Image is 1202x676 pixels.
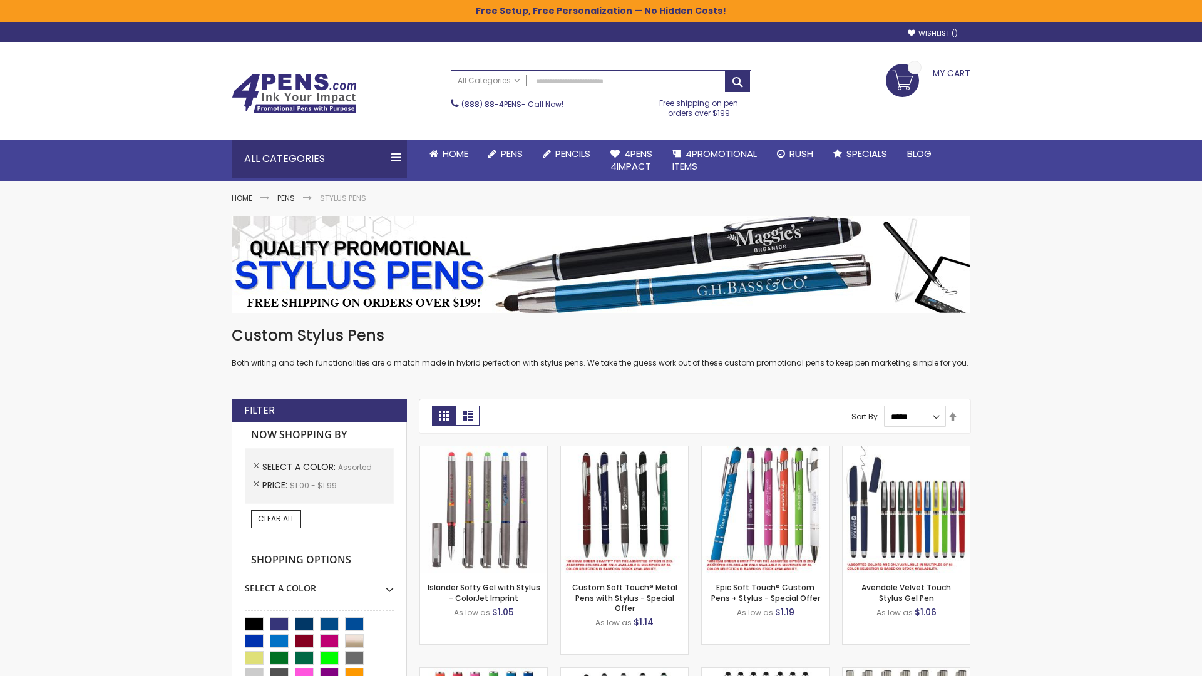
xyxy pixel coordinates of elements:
[338,462,372,473] span: Assorted
[572,582,677,613] a: Custom Soft Touch® Metal Pens with Stylus - Special Offer
[420,446,547,456] a: Islander Softy Gel with Stylus - ColorJet Imprint-Assorted
[501,147,523,160] span: Pens
[478,140,533,168] a: Pens
[843,446,970,573] img: Avendale Velvet Touch Stylus Gel Pen-Assorted
[915,606,937,618] span: $1.06
[419,140,478,168] a: Home
[232,325,970,346] h1: Custom Stylus Pens
[320,193,366,203] strong: Stylus Pens
[846,147,887,160] span: Specials
[737,607,773,618] span: As low as
[843,446,970,456] a: Avendale Velvet Touch Stylus Gel Pen-Assorted
[245,573,394,595] div: Select A Color
[702,446,829,456] a: 4P-MS8B-Assorted
[876,607,913,618] span: As low as
[428,582,540,603] a: Islander Softy Gel with Stylus - ColorJet Imprint
[711,582,820,603] a: Epic Soft Touch® Custom Pens + Stylus - Special Offer
[662,140,767,181] a: 4PROMOTIONALITEMS
[595,617,632,628] span: As low as
[672,147,757,173] span: 4PROMOTIONAL ITEMS
[600,140,662,181] a: 4Pens4impact
[232,140,407,178] div: All Categories
[702,446,829,573] img: 4P-MS8B-Assorted
[232,216,970,313] img: Stylus Pens
[232,193,252,203] a: Home
[555,147,590,160] span: Pencils
[458,76,520,86] span: All Categories
[251,510,301,528] a: Clear All
[262,461,338,473] span: Select A Color
[451,71,527,91] a: All Categories
[492,606,514,618] span: $1.05
[775,606,794,618] span: $1.19
[907,147,932,160] span: Blog
[823,140,897,168] a: Specials
[908,29,958,38] a: Wishlist
[789,147,813,160] span: Rush
[443,147,468,160] span: Home
[258,513,294,524] span: Clear All
[245,422,394,448] strong: Now Shopping by
[420,446,547,573] img: Islander Softy Gel with Stylus - ColorJet Imprint-Assorted
[561,446,688,456] a: Custom Soft Touch® Metal Pens with Stylus-Assorted
[561,446,688,573] img: Custom Soft Touch® Metal Pens with Stylus-Assorted
[634,616,654,628] span: $1.14
[245,547,394,574] strong: Shopping Options
[767,140,823,168] a: Rush
[454,607,490,618] span: As low as
[461,99,563,110] span: - Call Now!
[851,411,878,422] label: Sort By
[647,93,752,118] div: Free shipping on pen orders over $199
[461,99,521,110] a: (888) 88-4PENS
[277,193,295,203] a: Pens
[232,325,970,369] div: Both writing and tech functionalities are a match made in hybrid perfection with stylus pens. We ...
[610,147,652,173] span: 4Pens 4impact
[897,140,942,168] a: Blog
[244,404,275,417] strong: Filter
[262,479,290,491] span: Price
[432,406,456,426] strong: Grid
[290,480,337,491] span: $1.00 - $1.99
[861,582,951,603] a: Avendale Velvet Touch Stylus Gel Pen
[232,73,357,113] img: 4Pens Custom Pens and Promotional Products
[533,140,600,168] a: Pencils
